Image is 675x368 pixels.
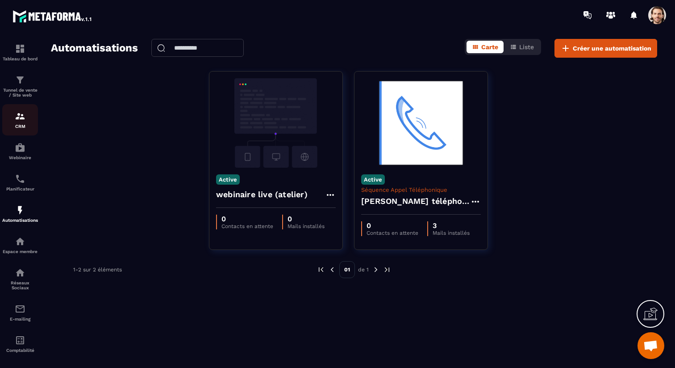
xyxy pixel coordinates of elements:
[481,43,498,51] span: Carte
[2,280,38,290] p: Réseaux Sociaux
[15,335,25,346] img: accountant
[573,44,651,53] span: Créer une automatisation
[2,249,38,254] p: Espace membre
[519,43,534,51] span: Liste
[2,186,38,191] p: Planificateur
[2,167,38,198] a: schedulerschedulerPlanificateur
[2,135,38,167] a: automationsautomationsWebinaire
[15,43,25,54] img: formation
[367,221,418,230] p: 0
[2,328,38,360] a: accountantaccountantComptabilité
[367,230,418,236] p: Contacts en attente
[2,155,38,160] p: Webinaire
[554,39,657,58] button: Créer une automatisation
[361,174,385,185] p: Active
[216,174,240,185] p: Active
[2,37,38,68] a: formationformationTableau de bord
[361,195,470,207] h4: [PERSON_NAME] téléphonique présence
[12,8,93,24] img: logo
[2,348,38,353] p: Comptabilité
[361,78,481,168] img: automation-background
[317,266,325,274] img: prev
[15,75,25,85] img: formation
[2,68,38,104] a: formationformationTunnel de vente / Site web
[73,266,122,273] p: 1-2 sur 2 éléments
[15,304,25,314] img: email
[15,205,25,216] img: automations
[372,266,380,274] img: next
[467,41,504,53] button: Carte
[339,261,355,278] p: 01
[221,215,273,223] p: 0
[361,186,481,193] p: Séquence Appel Téléphonique
[2,124,38,129] p: CRM
[2,317,38,321] p: E-mailing
[433,221,470,230] p: 3
[2,198,38,229] a: automationsautomationsAutomatisations
[2,229,38,261] a: automationsautomationsEspace membre
[433,230,470,236] p: Mails installés
[2,88,38,97] p: Tunnel de vente / Site web
[216,188,308,201] h4: webinaire live (atelier)
[2,218,38,223] p: Automatisations
[328,266,336,274] img: prev
[15,267,25,278] img: social-network
[15,142,25,153] img: automations
[358,266,369,273] p: de 1
[637,332,664,359] a: Ouvrir le chat
[15,236,25,247] img: automations
[383,266,391,274] img: next
[2,297,38,328] a: emailemailE-mailing
[15,173,25,184] img: scheduler
[504,41,539,53] button: Liste
[51,39,138,58] h2: Automatisations
[221,223,273,229] p: Contacts en attente
[2,104,38,135] a: formationformationCRM
[15,111,25,122] img: formation
[287,223,325,229] p: Mails installés
[216,78,336,168] img: automation-background
[2,56,38,61] p: Tableau de bord
[287,215,325,223] p: 0
[2,261,38,297] a: social-networksocial-networkRéseaux Sociaux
